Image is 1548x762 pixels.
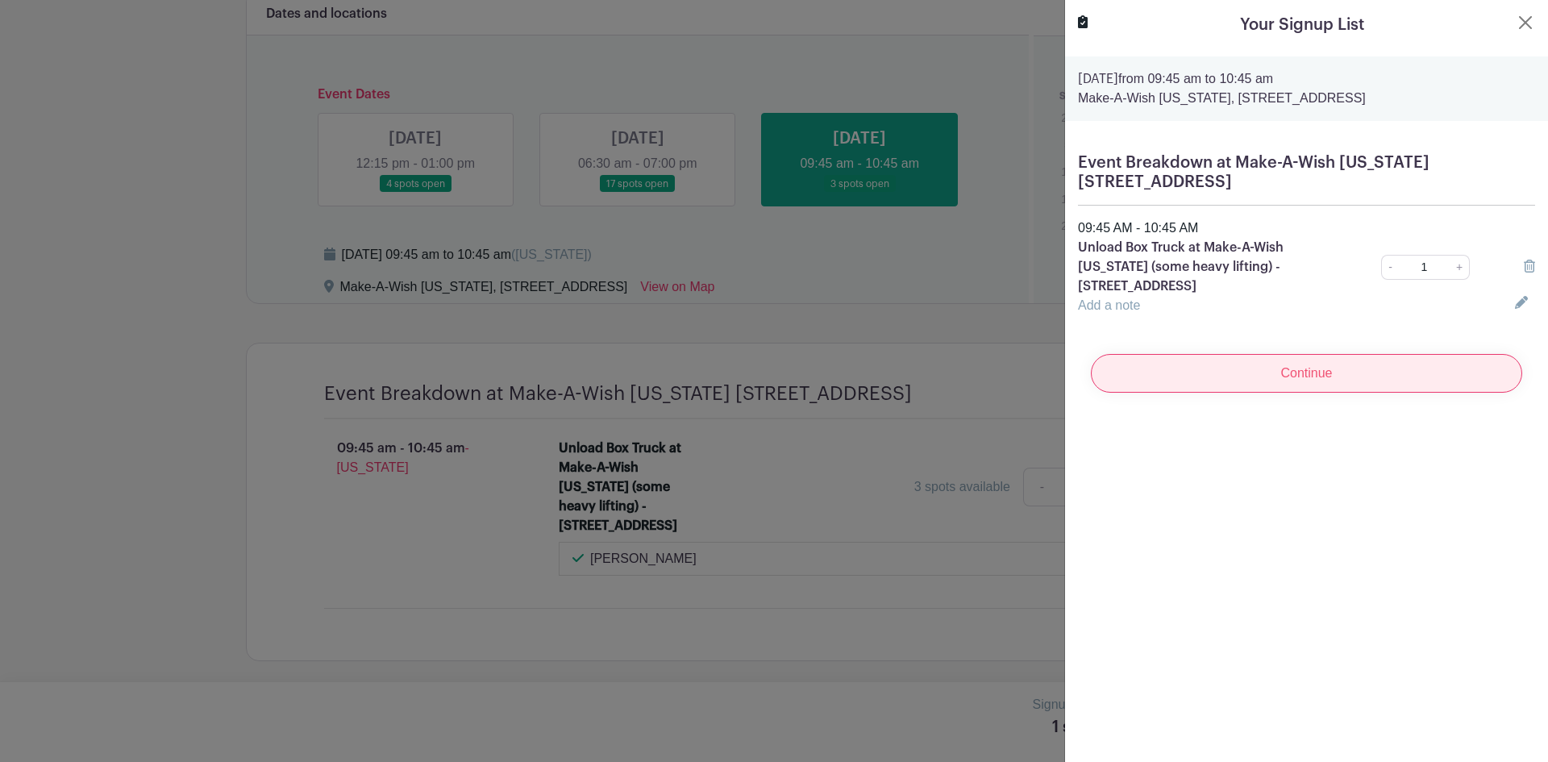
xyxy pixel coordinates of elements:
a: - [1381,255,1399,280]
p: Unload Box Truck at Make-A-Wish [US_STATE] (some heavy lifting) - [STREET_ADDRESS] [1078,238,1337,296]
p: Make-A-Wish [US_STATE], [STREET_ADDRESS] [1078,89,1535,108]
button: Close [1516,13,1535,32]
h5: Your Signup List [1240,13,1364,37]
div: 09:45 AM - 10:45 AM [1068,219,1545,238]
p: from 09:45 am to 10:45 am [1078,69,1535,89]
a: + [1450,255,1470,280]
h5: Event Breakdown at Make-A-Wish [US_STATE] [STREET_ADDRESS] [1078,153,1535,192]
a: Add a note [1078,298,1140,312]
input: Continue [1091,354,1522,393]
strong: [DATE] [1078,73,1118,85]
